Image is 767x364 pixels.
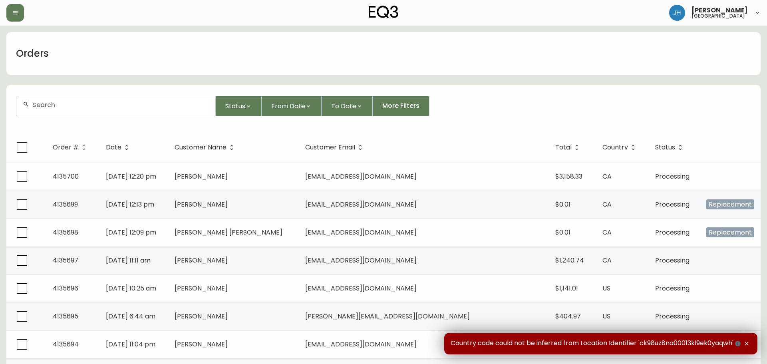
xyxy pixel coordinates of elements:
[225,101,245,111] span: Status
[53,145,79,150] span: Order #
[602,312,610,321] span: US
[175,172,228,181] span: [PERSON_NAME]
[106,256,151,265] span: [DATE] 11:11 am
[602,145,628,150] span: Country
[175,284,228,293] span: [PERSON_NAME]
[655,228,690,237] span: Processing
[305,145,355,150] span: Customer Email
[262,96,322,116] button: From Date
[555,228,570,237] span: $0.01
[32,101,209,109] input: Search
[706,227,754,237] span: Replacement
[555,172,582,181] span: $3,158.33
[451,339,742,348] span: Country code could not be inferred from Location Identifier 'ck98uz8na00013kl9ek0yaqwh'
[175,228,282,237] span: [PERSON_NAME] [PERSON_NAME]
[305,228,417,237] span: [EMAIL_ADDRESS][DOMAIN_NAME]
[175,340,228,349] span: [PERSON_NAME]
[175,200,228,209] span: [PERSON_NAME]
[555,256,584,265] span: $1,240.74
[53,284,78,293] span: 4135696
[602,256,612,265] span: CA
[216,96,262,116] button: Status
[53,312,78,321] span: 4135695
[655,256,690,265] span: Processing
[53,144,89,151] span: Order #
[655,284,690,293] span: Processing
[53,200,78,209] span: 4135699
[305,200,417,209] span: [EMAIL_ADDRESS][DOMAIN_NAME]
[602,284,610,293] span: US
[175,144,237,151] span: Customer Name
[106,144,132,151] span: Date
[106,228,156,237] span: [DATE] 12:09 pm
[175,312,228,321] span: [PERSON_NAME]
[53,256,78,265] span: 4135697
[53,340,79,349] span: 4135694
[331,101,356,111] span: To Date
[106,312,155,321] span: [DATE] 6:44 am
[305,340,417,349] span: [EMAIL_ADDRESS][DOMAIN_NAME]
[369,6,398,18] img: logo
[655,312,690,321] span: Processing
[655,145,675,150] span: Status
[322,96,373,116] button: To Date
[602,228,612,237] span: CA
[53,172,79,181] span: 4135700
[669,5,685,21] img: 84e3f111f4c7a5f860949652f1aaef2b
[106,145,121,150] span: Date
[175,256,228,265] span: [PERSON_NAME]
[691,7,748,14] span: [PERSON_NAME]
[706,199,754,209] span: Replacement
[602,172,612,181] span: CA
[305,144,366,151] span: Customer Email
[305,312,470,321] span: [PERSON_NAME][EMAIL_ADDRESS][DOMAIN_NAME]
[106,200,154,209] span: [DATE] 12:13 pm
[382,101,419,110] span: More Filters
[53,228,78,237] span: 4135698
[602,200,612,209] span: CA
[655,200,690,209] span: Processing
[691,14,745,18] h5: [GEOGRAPHIC_DATA]
[555,284,578,293] span: $1,141.01
[655,172,690,181] span: Processing
[555,145,572,150] span: Total
[305,284,417,293] span: [EMAIL_ADDRESS][DOMAIN_NAME]
[106,172,156,181] span: [DATE] 12:20 pm
[305,256,417,265] span: [EMAIL_ADDRESS][DOMAIN_NAME]
[175,145,227,150] span: Customer Name
[106,284,156,293] span: [DATE] 10:25 am
[16,47,49,60] h1: Orders
[655,144,686,151] span: Status
[555,144,582,151] span: Total
[555,200,570,209] span: $0.01
[555,312,581,321] span: $404.97
[373,96,429,116] button: More Filters
[106,340,155,349] span: [DATE] 11:04 pm
[305,172,417,181] span: [EMAIL_ADDRESS][DOMAIN_NAME]
[602,144,638,151] span: Country
[271,101,305,111] span: From Date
